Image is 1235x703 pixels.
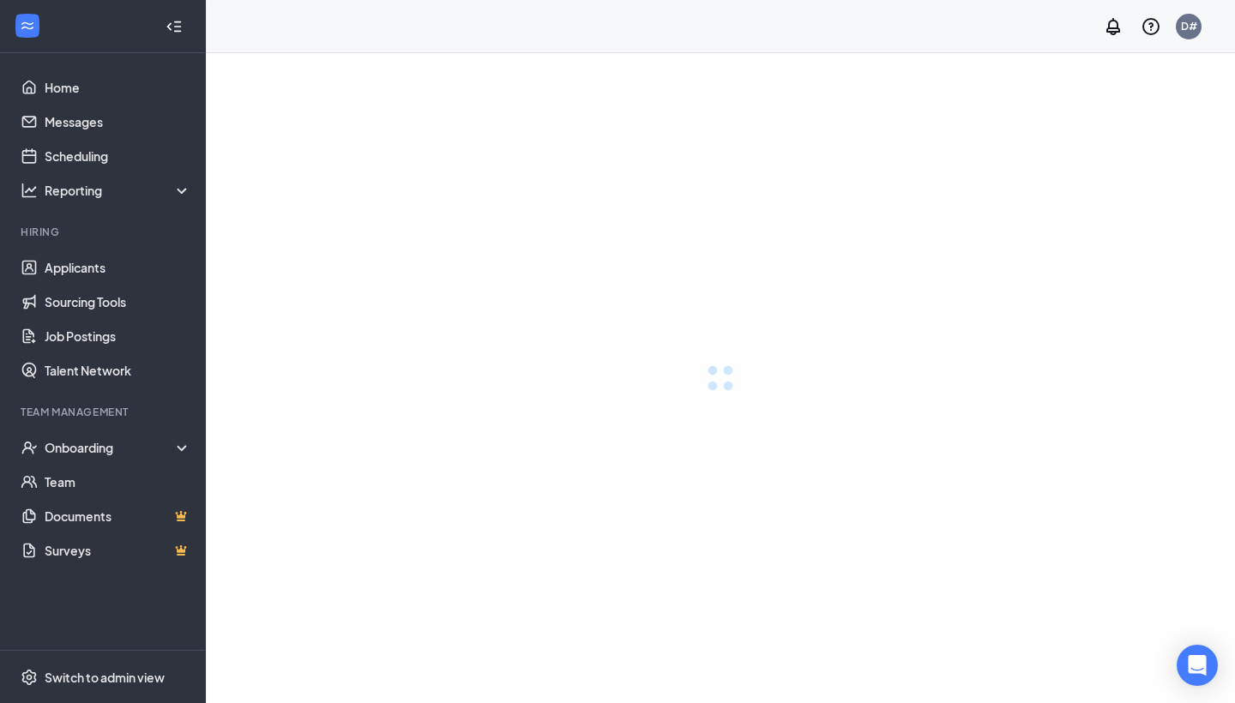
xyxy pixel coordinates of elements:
[45,105,191,139] a: Messages
[45,250,191,285] a: Applicants
[19,17,36,34] svg: WorkstreamLogo
[45,499,191,533] a: DocumentsCrown
[21,225,188,239] div: Hiring
[45,319,191,353] a: Job Postings
[21,405,188,419] div: Team Management
[1103,16,1124,37] svg: Notifications
[21,182,38,199] svg: Analysis
[1177,645,1218,686] div: Open Intercom Messenger
[45,533,191,568] a: SurveysCrown
[166,18,183,35] svg: Collapse
[45,669,165,686] div: Switch to admin view
[45,139,191,173] a: Scheduling
[45,353,191,388] a: Talent Network
[45,70,191,105] a: Home
[21,669,38,686] svg: Settings
[1141,16,1161,37] svg: QuestionInfo
[45,439,192,456] div: Onboarding
[21,439,38,456] svg: UserCheck
[45,465,191,499] a: Team
[45,285,191,319] a: Sourcing Tools
[1181,19,1197,33] div: D#
[45,182,192,199] div: Reporting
